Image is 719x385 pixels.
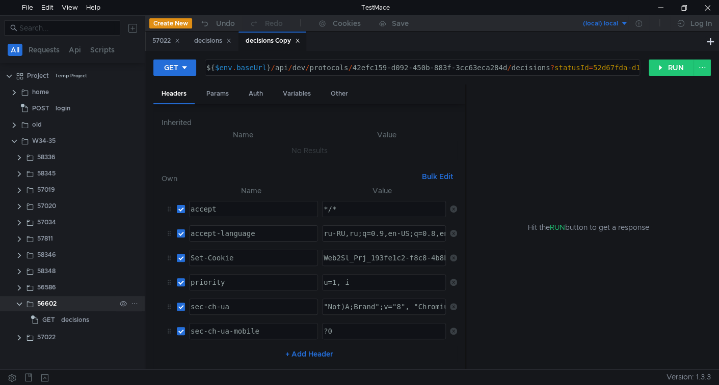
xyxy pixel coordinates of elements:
[32,84,49,100] div: home
[37,182,55,197] div: 57019
[291,146,328,155] nz-embed-empty: No Results
[583,19,618,28] div: (local) local
[198,84,237,103] div: Params
[323,84,356,103] div: Other
[37,215,56,230] div: 57034
[37,150,56,165] div: 58336
[275,84,319,103] div: Variables
[152,36,180,46] div: 57022
[162,116,457,129] h6: Inherited
[316,129,457,141] th: Value
[216,17,235,29] div: Undo
[37,330,56,345] div: 57022
[19,22,114,34] input: Search...
[25,44,63,56] button: Requests
[185,185,318,197] th: Name
[149,18,192,28] button: Create New
[42,312,55,328] span: GET
[690,17,712,29] div: Log In
[333,17,361,29] div: Cookies
[667,370,711,384] span: Version: 1.3.3
[241,84,271,103] div: Auth
[37,296,57,311] div: 56602
[32,101,49,116] span: POST
[194,36,231,46] div: decisions
[164,62,178,73] div: GET
[392,20,409,27] div: Save
[246,36,300,46] div: decisions Copy
[37,263,56,279] div: 58348
[153,84,195,104] div: Headers
[27,68,49,83] div: Project
[55,68,87,83] div: Temp Project
[37,280,56,295] div: 56586
[265,17,283,29] div: Redo
[418,170,457,183] button: Bulk Edit
[66,44,84,56] button: Api
[192,16,242,31] button: Undo
[32,117,42,132] div: old
[8,44,22,56] button: All
[37,166,56,181] div: 58345
[56,101,70,116] div: login
[162,172,418,185] h6: Own
[37,198,56,214] div: 57020
[37,247,56,262] div: 58346
[557,15,628,32] button: (local) local
[528,222,649,233] span: Hit the button to get a response
[32,133,56,149] div: W34-35
[87,44,118,56] button: Scripts
[318,185,446,197] th: Value
[61,312,89,328] div: decisions
[649,60,694,76] button: RUN
[37,231,53,246] div: 57811
[170,129,316,141] th: Name
[153,60,196,76] button: GET
[550,223,565,232] span: RUN
[242,16,290,31] button: Redo
[281,348,337,360] button: + Add Header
